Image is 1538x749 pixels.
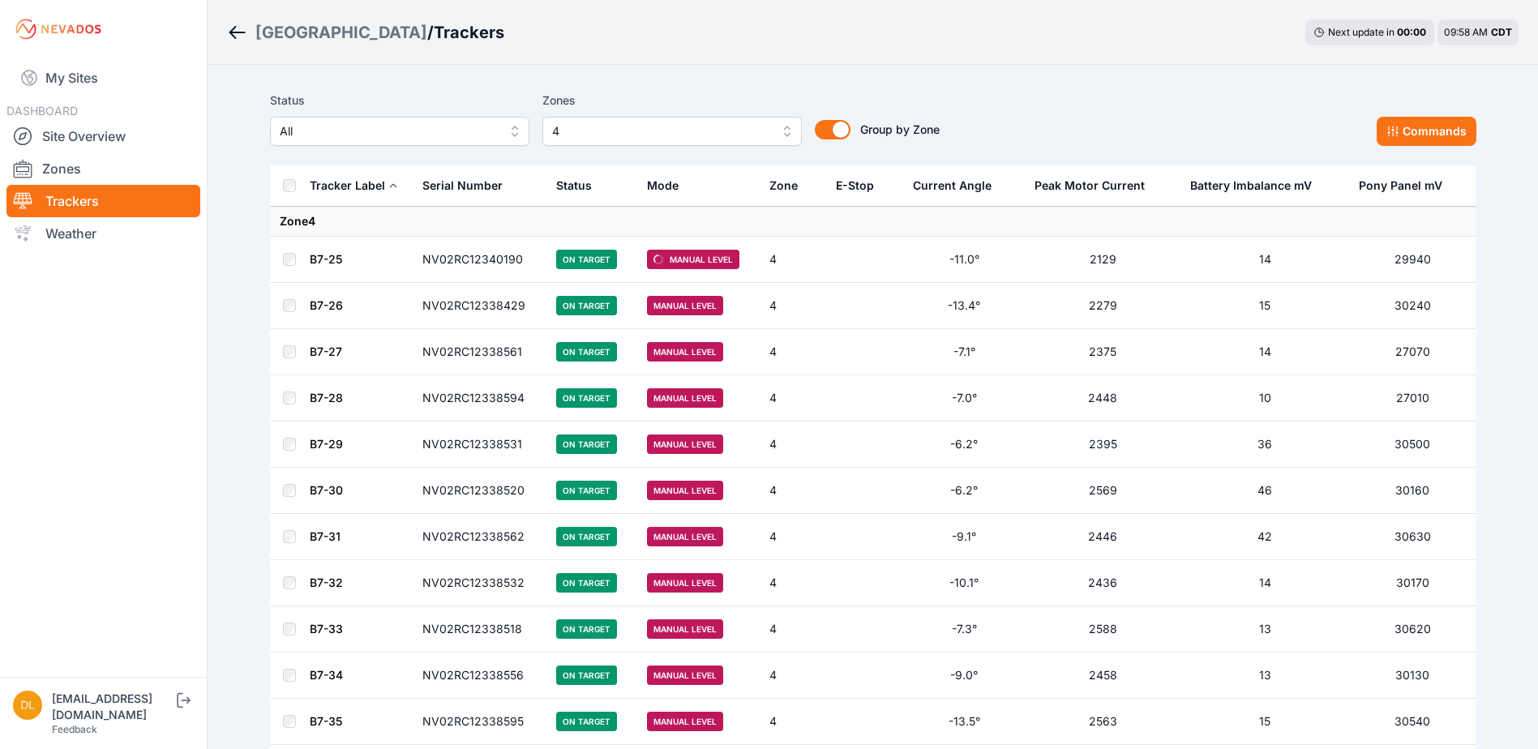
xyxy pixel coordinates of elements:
[556,296,617,315] span: On Target
[310,529,341,543] a: B7-31
[647,250,739,269] span: Manual Level
[1349,422,1476,468] td: 30500
[1349,560,1476,606] td: 30170
[647,481,723,500] span: Manual Level
[310,622,343,636] a: B7-33
[52,723,97,735] a: Feedback
[760,699,826,745] td: 4
[1025,560,1180,606] td: 2436
[1025,422,1180,468] td: 2395
[1349,468,1476,514] td: 30160
[255,21,427,44] a: [GEOGRAPHIC_DATA]
[903,560,1025,606] td: -10.1°
[427,21,434,44] span: /
[760,283,826,329] td: 4
[310,298,343,312] a: B7-26
[760,606,826,653] td: 4
[760,329,826,375] td: 4
[6,152,200,185] a: Zones
[310,345,342,358] a: B7-27
[556,250,617,269] span: On Target
[1025,468,1180,514] td: 2569
[913,166,1005,205] button: Current Angle
[760,514,826,560] td: 4
[270,117,529,146] button: All
[1180,699,1349,745] td: 15
[556,342,617,362] span: On Target
[1180,283,1349,329] td: 15
[836,166,887,205] button: E-Stop
[647,166,692,205] button: Mode
[1349,653,1476,699] td: 30130
[1328,26,1394,38] span: Next update in
[860,122,940,136] span: Group by Zone
[1349,514,1476,560] td: 30630
[556,527,617,546] span: On Target
[1349,375,1476,422] td: 27010
[1397,26,1426,39] div: 00 : 00
[1025,375,1180,422] td: 2448
[310,437,343,451] a: B7-29
[310,252,342,266] a: B7-25
[52,691,174,723] div: [EMAIL_ADDRESS][DOMAIN_NAME]
[1180,375,1349,422] td: 10
[1359,166,1455,205] button: Pony Panel mV
[769,178,798,194] div: Zone
[6,185,200,217] a: Trackers
[422,166,516,205] button: Serial Number
[769,166,811,205] button: Zone
[1180,560,1349,606] td: 14
[413,699,546,745] td: NV02RC12338595
[1180,514,1349,560] td: 42
[13,691,42,720] img: dlay@prim.com
[413,283,546,329] td: NV02RC12338429
[760,560,826,606] td: 4
[310,714,342,728] a: B7-35
[836,178,874,194] div: E-Stop
[913,178,992,194] div: Current Angle
[13,16,104,42] img: Nevados
[760,653,826,699] td: 4
[1025,237,1180,283] td: 2129
[434,21,504,44] h3: Trackers
[556,619,617,639] span: On Target
[647,712,723,731] span: Manual Level
[903,329,1025,375] td: -7.1°
[270,91,529,110] label: Status
[1025,606,1180,653] td: 2588
[556,481,617,500] span: On Target
[903,514,1025,560] td: -9.1°
[760,237,826,283] td: 4
[647,388,723,408] span: Manual Level
[1349,606,1476,653] td: 30620
[552,122,769,141] span: 4
[1491,26,1512,38] span: CDT
[1180,329,1349,375] td: 14
[413,606,546,653] td: NV02RC12338518
[903,283,1025,329] td: -13.4°
[413,422,546,468] td: NV02RC12338531
[310,668,343,682] a: B7-34
[556,166,605,205] button: Status
[310,391,343,404] a: B7-28
[422,178,503,194] div: Serial Number
[310,178,385,194] div: Tracker Label
[1025,699,1180,745] td: 2563
[1180,422,1349,468] td: 36
[1025,514,1180,560] td: 2446
[413,653,546,699] td: NV02RC12338556
[310,483,343,497] a: B7-30
[647,296,723,315] span: Manual Level
[647,666,723,685] span: Manual Level
[1035,178,1145,194] div: Peak Motor Current
[760,468,826,514] td: 4
[1180,237,1349,283] td: 14
[227,11,504,53] nav: Breadcrumb
[413,468,546,514] td: NV02RC12338520
[413,329,546,375] td: NV02RC12338561
[1349,283,1476,329] td: 30240
[1025,283,1180,329] td: 2279
[556,573,617,593] span: On Target
[556,666,617,685] span: On Target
